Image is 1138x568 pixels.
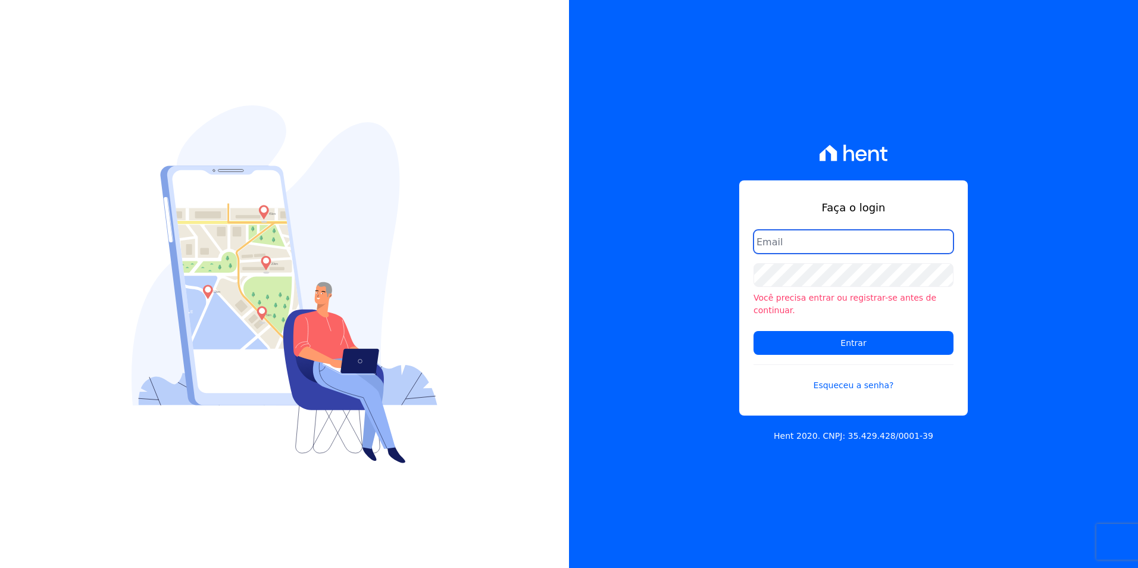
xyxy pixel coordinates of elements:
[754,292,953,317] li: Você precisa entrar ou registrar-se antes de continuar.
[754,199,953,216] h1: Faça o login
[774,430,933,442] p: Hent 2020. CNPJ: 35.429.428/0001-39
[754,364,953,392] a: Esqueceu a senha?
[754,331,953,355] input: Entrar
[132,105,437,463] img: Login
[754,230,953,254] input: Email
